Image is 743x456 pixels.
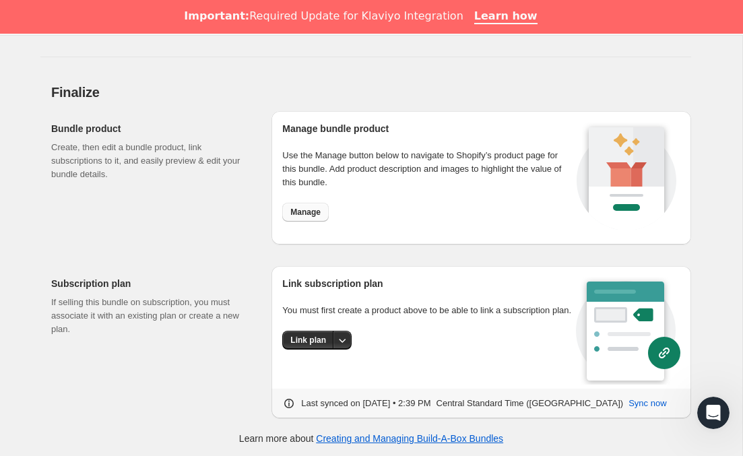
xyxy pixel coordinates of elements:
[51,277,250,290] h2: Subscription plan
[282,122,573,135] h2: Manage bundle product
[282,331,334,350] button: Link plan
[697,397,730,429] iframe: Intercom live chat
[628,397,666,410] span: Sync now
[290,207,321,218] span: Manage
[51,84,691,100] h2: Finalize
[282,277,576,290] h2: Link subscription plan
[51,296,250,336] p: If selling this bundle on subscription, you must associate it with an existing plan or create a n...
[51,122,250,135] h2: Bundle product
[301,397,430,410] p: Last synced on [DATE] • 2:39 PM
[282,149,573,189] p: Use the Manage button below to navigate to Shopify’s product page for this bundle. Add product de...
[620,393,674,414] button: Sync now
[184,9,249,22] b: Important:
[239,432,503,445] p: Learn more about
[474,9,538,24] a: Learn how
[316,433,503,444] a: Creating and Managing Build-A-Box Bundles
[282,304,576,317] p: You must first create a product above to be able to link a subscription plan.
[290,335,326,346] span: Link plan
[51,141,250,181] p: Create, then edit a bundle product, link subscriptions to it, and easily preview & edit your bund...
[184,9,463,23] div: Required Update for Klaviyo Integration
[333,331,352,350] button: More actions
[437,397,624,410] p: Central Standard Time ([GEOGRAPHIC_DATA])
[282,203,329,222] button: Manage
